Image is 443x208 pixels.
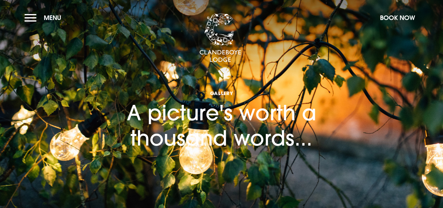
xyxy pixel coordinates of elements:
span: Gallery [82,90,362,96]
button: Book Now [376,10,418,25]
button: Menu [25,10,65,25]
h1: A picture's worth a thousand words... [82,63,362,150]
span: Menu [44,14,61,22]
img: Clandeboye Lodge [199,14,241,63]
